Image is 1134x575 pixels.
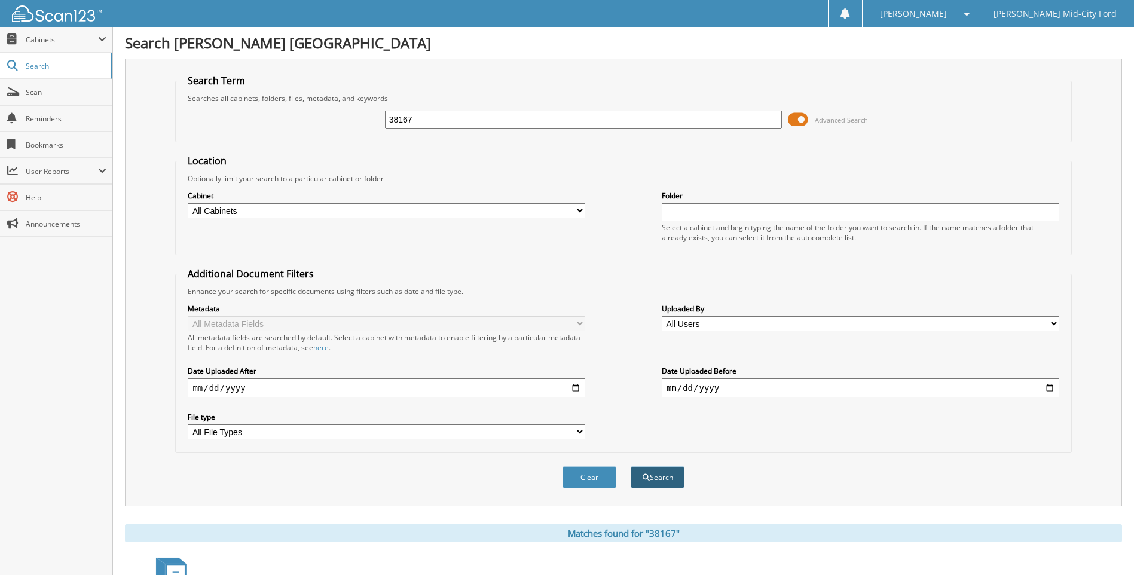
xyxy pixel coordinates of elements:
h1: Search [PERSON_NAME] [GEOGRAPHIC_DATA] [125,33,1122,53]
legend: Search Term [182,74,251,87]
span: Bookmarks [26,140,106,150]
label: Metadata [188,304,585,314]
div: All metadata fields are searched by default. Select a cabinet with metadata to enable filtering b... [188,332,585,353]
button: Search [631,466,684,488]
div: Matches found for "38167" [125,524,1122,542]
label: Uploaded By [662,304,1059,314]
span: Reminders [26,114,106,124]
span: Announcements [26,219,106,229]
span: [PERSON_NAME] [880,10,947,17]
span: Search [26,61,105,71]
label: Date Uploaded Before [662,366,1059,376]
span: Help [26,192,106,203]
input: end [662,378,1059,397]
button: Clear [563,466,616,488]
input: start [188,378,585,397]
span: Advanced Search [815,115,868,124]
div: Optionally limit your search to a particular cabinet or folder [182,173,1065,183]
div: Searches all cabinets, folders, files, metadata, and keywords [182,93,1065,103]
label: Folder [662,191,1059,201]
iframe: Chat Widget [1074,518,1134,575]
img: scan123-logo-white.svg [12,5,102,22]
span: Cabinets [26,35,98,45]
legend: Location [182,154,233,167]
label: Cabinet [188,191,585,201]
span: User Reports [26,166,98,176]
legend: Additional Document Filters [182,267,320,280]
div: Select a cabinet and begin typing the name of the folder you want to search in. If the name match... [662,222,1059,243]
div: Enhance your search for specific documents using filters such as date and file type. [182,286,1065,296]
span: Scan [26,87,106,97]
label: Date Uploaded After [188,366,585,376]
span: [PERSON_NAME] Mid-City Ford [994,10,1117,17]
label: File type [188,412,585,422]
a: here [313,342,329,353]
